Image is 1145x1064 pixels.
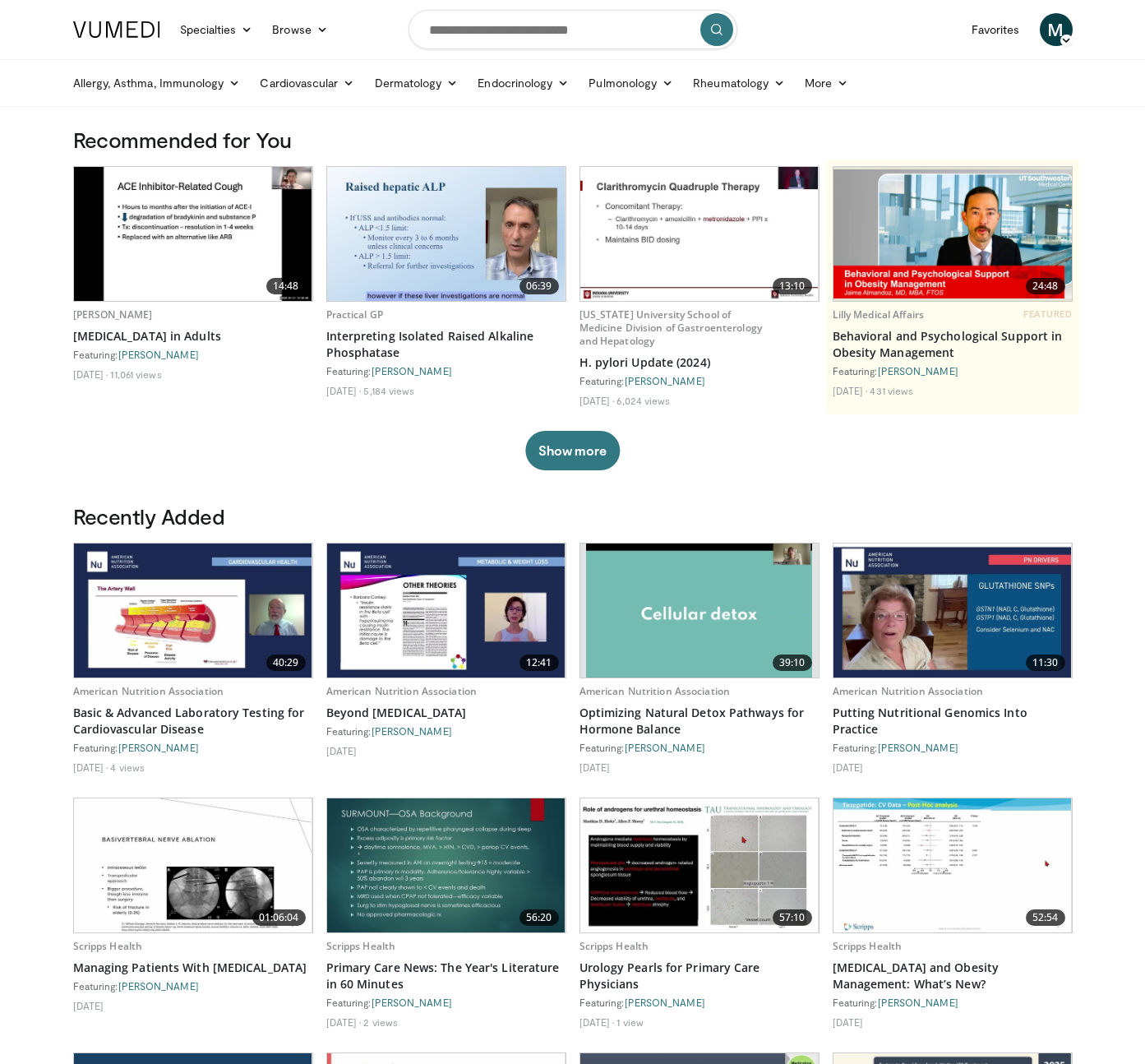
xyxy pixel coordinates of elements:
a: 11:30 [833,544,1072,678]
span: 57:10 [773,909,812,926]
span: 01:06:04 [252,909,306,926]
input: Search topics, interventions [409,10,737,49]
img: 1987b4b6-58d4-435e-9c34-61b3ec5b778f.620x360_q85_upscale.jpg [327,544,566,678]
span: 56:20 [519,909,559,926]
a: 40:29 [74,544,312,678]
a: [PERSON_NAME] [118,349,199,360]
span: 11:30 [1026,655,1065,671]
span: 40:29 [266,655,306,671]
a: 24:48 [833,167,1072,301]
li: 5,184 views [363,384,414,397]
a: 52:54 [833,798,1072,932]
a: Scripps Health [579,939,649,953]
img: VuMedi Logo [73,21,160,38]
img: 702983e1-2ad6-4daa-b24e-41bdc65cc872.620x360_q85_upscale.jpg [74,798,312,932]
div: Featuring: [833,364,1073,377]
a: 57:10 [580,798,819,932]
div: Featuring: [326,364,566,377]
a: Urology Pearls for Primary Care Physicians [579,960,820,992]
h3: Recommended for You [73,127,1073,153]
a: [PERSON_NAME] [372,365,452,377]
a: [PERSON_NAME] [118,742,199,753]
a: 39:10 [580,544,819,678]
img: 7adb4973-a765-4ec3-8ec7-5f1e113cffb6.620x360_q85_upscale.jpg [833,544,1072,678]
a: Scripps Health [73,939,143,953]
button: Show more [525,431,620,470]
a: Beyond [MEDICAL_DATA] [326,705,566,721]
a: [PERSON_NAME] [878,742,958,753]
img: 11950cd4-d248-4755-8b98-ec337be04c84.620x360_q85_upscale.jpg [74,167,312,301]
div: Featuring: [73,741,313,754]
a: [MEDICAL_DATA] and Obesity Management: What’s New? [833,960,1073,992]
a: H. pylori Update (2024) [579,354,820,371]
img: 8d83da81-bb47-4c4c-b7a4-dd6b2d4e32b3.620x360_q85_upscale.jpg [586,544,811,678]
a: Managing Patients With [MEDICAL_DATA] [73,960,313,976]
span: FEATURED [1023,308,1072,320]
a: Dermatology [365,67,469,99]
a: Cardiovascular [250,67,364,99]
a: [PERSON_NAME] [625,375,705,386]
span: 14:48 [266,278,306,294]
li: 1 view [616,1015,644,1029]
li: 11,061 views [110,368,161,381]
a: Scripps Health [326,939,396,953]
a: [US_STATE] University School of Medicine Division of Gastroenterology and Hepatology [579,308,762,348]
a: Browse [262,13,338,46]
li: 2 views [363,1015,398,1029]
img: 7a27620a-80df-463d-8b68-78b73719cba9.620x360_q85_upscale.jpg [833,798,1072,932]
div: Featuring: [326,724,566,738]
span: 12:41 [519,655,559,671]
a: 14:48 [74,167,312,301]
a: [PERSON_NAME] [878,997,958,1008]
a: American Nutrition Association [73,684,224,698]
li: [DATE] [326,1015,362,1029]
a: [PERSON_NAME] [372,725,452,737]
div: Featuring: [833,996,1073,1009]
img: a5eb0618-de12-4235-b314-96fd9be03728.620x360_q85_upscale.jpg [74,544,312,678]
a: [MEDICAL_DATA] in Adults [73,328,313,345]
li: [DATE] [833,384,868,397]
span: 13:10 [773,278,812,294]
li: [DATE] [326,384,362,397]
a: Specialties [170,13,263,46]
li: [DATE] [833,761,864,774]
img: 94cbdef1-8024-4923-aeed-65cc31b5ce88.620x360_q85_upscale.jpg [580,167,819,301]
li: 6,024 views [616,394,670,407]
a: Practical GP [326,308,383,322]
a: Lilly Medical Affairs [833,308,925,322]
a: Interpreting Isolated Raised Alkaline Phosphatase [326,328,566,361]
span: 52:54 [1026,909,1065,926]
a: Pulmonology [579,67,683,99]
div: Featuring: [73,348,313,361]
img: 1e524d5d-92f2-4210-99d1-04b0a2f71f39.620x360_q85_upscale.jpg [327,798,566,932]
li: [DATE] [73,368,108,381]
img: 6a4ee52d-0f16-480d-a1b4-8187386ea2ed.620x360_q85_upscale.jpg [327,167,566,301]
a: [PERSON_NAME] [878,365,958,377]
div: Featuring: [579,741,820,754]
h3: Recently Added [73,503,1073,530]
a: Behavioral and Psychological Support in Obesity Management [833,328,1073,361]
a: [PERSON_NAME] [625,997,705,1008]
div: Featuring: [833,741,1073,754]
a: American Nutrition Association [326,684,478,698]
a: Primary Care News: The Year's Literature in 60 Minutes [326,960,566,992]
a: [PERSON_NAME] [73,308,153,322]
li: 431 views [870,384,913,397]
li: [DATE] [579,394,615,407]
a: American Nutrition Association [833,684,984,698]
a: American Nutrition Association [579,684,731,698]
a: Optimizing Natural Detox Pathways for Hormone Balance [579,705,820,738]
a: 56:20 [327,798,566,932]
div: Featuring: [73,979,313,992]
a: Endocrinology [468,67,579,99]
a: 06:39 [327,167,566,301]
li: [DATE] [73,999,104,1012]
a: Rheumatology [683,67,795,99]
div: Featuring: [579,996,820,1009]
a: Scripps Health [833,939,903,953]
a: M [1040,13,1073,46]
a: Basic & Advanced Laboratory Testing for Cardiovascular Disease [73,705,313,738]
a: [PERSON_NAME] [372,997,452,1008]
span: 06:39 [519,278,559,294]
